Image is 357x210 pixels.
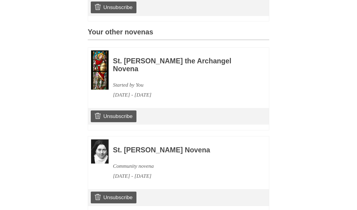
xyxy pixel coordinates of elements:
[91,192,136,203] a: Unsubscribe
[113,57,253,73] h3: St. [PERSON_NAME] the Archangel Novena
[91,50,109,90] img: Novena image
[113,146,253,154] h3: St. [PERSON_NAME] Novena
[113,90,253,100] div: [DATE] - [DATE]
[113,80,253,90] div: Started by You
[88,28,269,40] h3: Your other novenas
[91,2,136,13] a: Unsubscribe
[113,171,253,181] div: [DATE] - [DATE]
[91,110,136,122] a: Unsubscribe
[91,139,109,164] img: Novena image
[113,161,253,171] div: Community novena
